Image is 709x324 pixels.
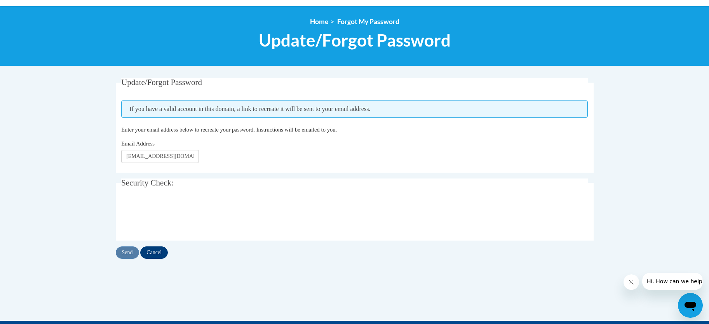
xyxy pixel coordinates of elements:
[624,274,639,290] iframe: Close message
[121,126,337,133] span: Enter your email address below to recreate your password. Instructions will be emailed to you.
[121,178,174,187] span: Security Check:
[140,246,168,259] input: Cancel
[642,273,703,290] iframe: Message from company
[121,150,199,163] input: Email
[121,78,202,87] span: Update/Forgot Password
[5,5,63,12] span: Hi. How can we help?
[310,17,328,26] a: Home
[121,140,155,147] span: Email Address
[678,293,703,318] iframe: Button to launch messaging window
[259,30,451,50] span: Update/Forgot Password
[121,201,239,231] iframe: reCAPTCHA
[337,17,399,26] span: Forgot My Password
[121,100,588,118] span: If you have a valid account in this domain, a link to recreate it will be sent to your email addr...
